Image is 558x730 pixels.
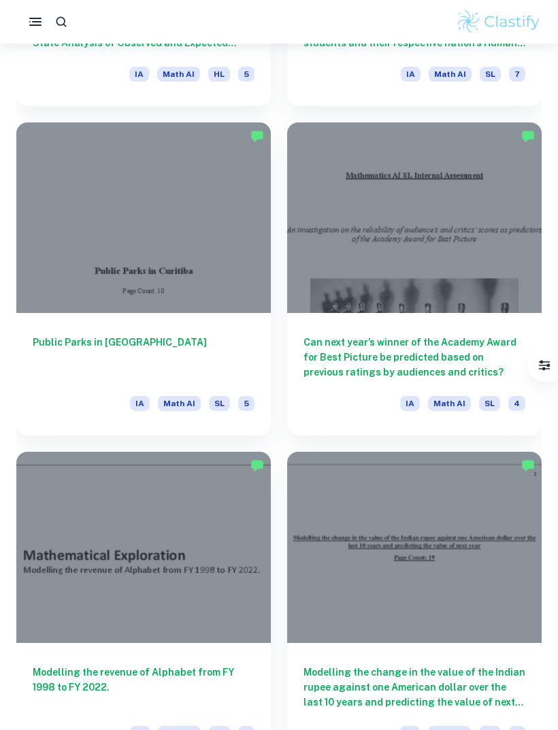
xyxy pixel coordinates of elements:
span: HL [208,67,230,82]
span: 5 [238,67,255,82]
h6: Modelling the revenue of Alphabet from FY 1998 to FY 2022. [33,665,255,710]
img: Marked [521,459,535,472]
img: Clastify logo [455,8,542,35]
span: IA [129,67,149,82]
span: Math AI [158,396,201,411]
h6: Can next year’s winner of the Academy Award for Best Picture be predicted based on previous ratin... [303,335,525,380]
img: Marked [521,129,535,143]
span: 5 [238,396,255,411]
span: IA [401,67,421,82]
h6: Modelling the change in the value of the Indian rupee against one American dollar over the last 1... [303,665,525,710]
span: IA [130,396,150,411]
span: SL [479,396,500,411]
a: Can next year’s winner of the Academy Award for Best Picture be predicted based on previous ratin... [287,122,542,436]
span: SL [209,396,230,411]
h6: Public Parks in [GEOGRAPHIC_DATA] [33,335,255,380]
span: 4 [508,396,525,411]
span: Math AI [429,67,472,82]
span: 7 [509,67,525,82]
span: Math AI [428,396,471,411]
a: Public Parks in [GEOGRAPHIC_DATA]IAMath AISL5 [16,122,271,436]
span: IA [400,396,420,411]
button: Filter [531,352,558,379]
span: Math AI [157,67,200,82]
img: Marked [250,129,264,143]
span: SL [480,67,501,82]
img: Marked [250,459,264,472]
